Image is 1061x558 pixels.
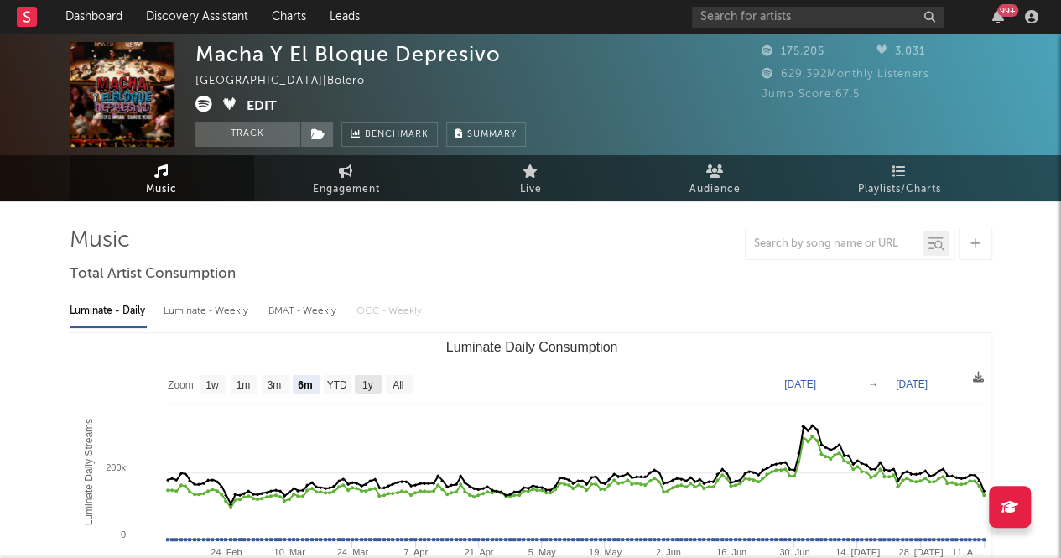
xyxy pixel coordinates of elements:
text: 6m [298,379,312,391]
text: 16. Jun [715,547,746,557]
div: Luminate - Weekly [164,297,252,326]
text: 0 [120,529,125,540]
a: Music [70,155,254,201]
text: 24. Mar [336,547,368,557]
span: Total Artist Consumption [70,264,236,284]
div: Macha Y El Bloque Depresivo [195,42,501,66]
button: Summary [446,122,526,147]
text: 30. Jun [779,547,809,557]
span: Music [146,180,177,200]
text: YTD [326,379,346,391]
a: Live [439,155,623,201]
text: All [393,379,403,391]
div: BMAT - Weekly [268,297,340,326]
text: 24. Feb [211,547,242,557]
a: Audience [623,155,808,201]
text: 11. A… [951,547,981,557]
text: 1y [361,379,372,391]
span: Summary [467,130,517,139]
span: Jump Score: 67.5 [762,89,860,100]
span: Audience [689,180,741,200]
text: 19. May [588,547,622,557]
text: Luminate Daily Streams [82,419,94,525]
span: 175,205 [762,46,824,57]
text: [DATE] [896,378,928,390]
text: 28. [DATE] [898,547,943,557]
button: 99+ [992,10,1004,23]
span: Engagement [313,180,380,200]
text: 1m [236,379,250,391]
span: Playlists/Charts [858,180,941,200]
text: 1w [205,379,219,391]
text: 5. May [528,547,556,557]
text: 200k [106,462,126,472]
text: Luminate Daily Consumption [445,340,617,354]
a: Engagement [254,155,439,201]
a: Playlists/Charts [808,155,992,201]
span: Benchmark [365,125,429,145]
a: Benchmark [341,122,438,147]
text: 21. Apr [464,547,493,557]
div: Luminate - Daily [70,297,147,326]
text: 2. Jun [655,547,680,557]
text: 14. [DATE] [835,547,879,557]
input: Search for artists [692,7,944,28]
div: 99 + [997,4,1018,17]
button: Track [195,122,300,147]
button: Edit [247,96,277,117]
div: [GEOGRAPHIC_DATA] | Bolero [195,71,384,91]
text: → [868,378,878,390]
text: 10. Mar [273,547,305,557]
text: 3m [267,379,281,391]
text: [DATE] [784,378,816,390]
text: 7. Apr [403,547,428,557]
span: 3,031 [876,46,925,57]
input: Search by song name or URL [746,237,923,251]
text: Zoom [168,379,194,391]
span: 629,392 Monthly Listeners [762,69,929,80]
span: Live [520,180,542,200]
